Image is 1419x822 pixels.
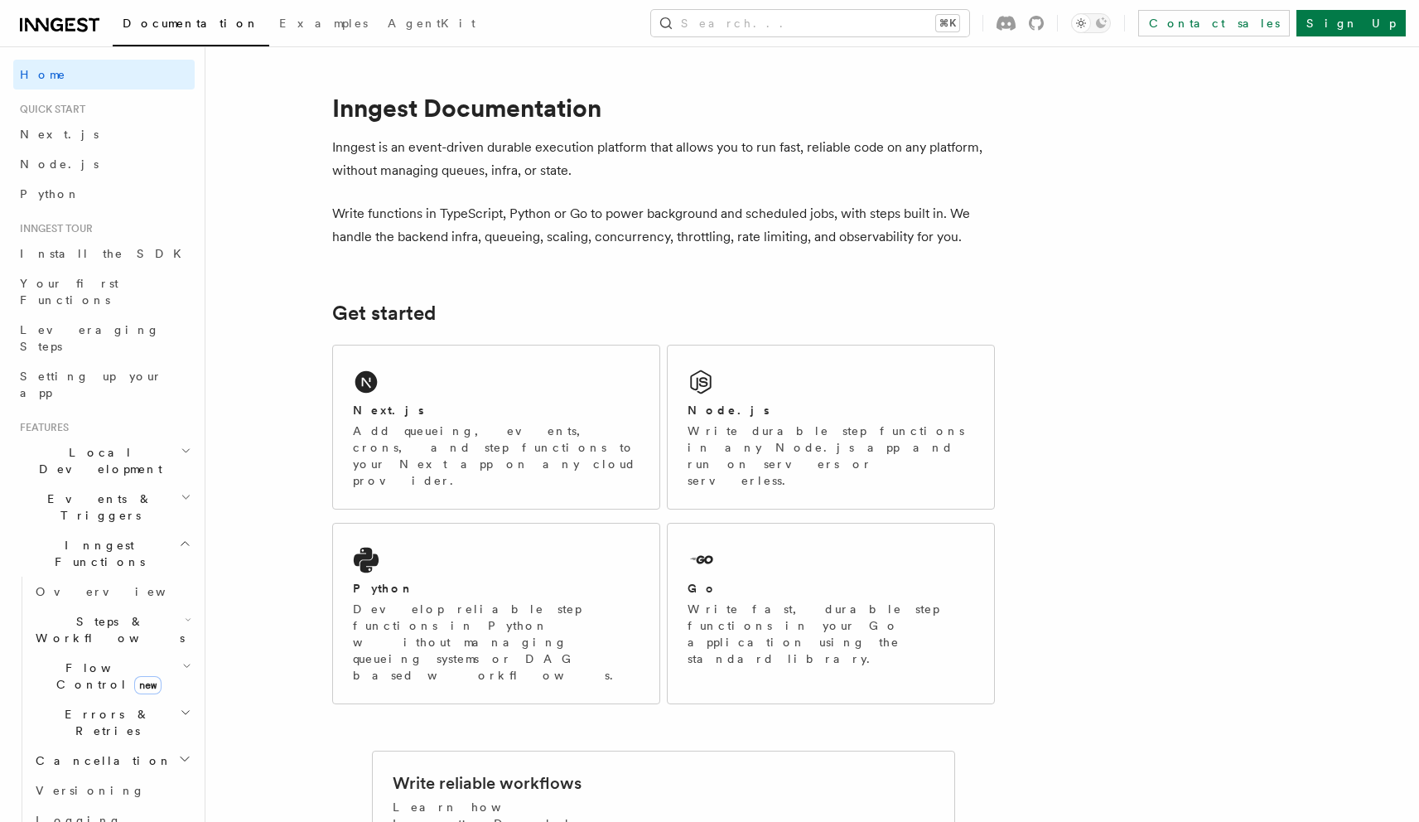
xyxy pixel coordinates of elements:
[29,706,180,739] span: Errors & Retries
[688,580,717,597] h2: Go
[332,93,995,123] h1: Inngest Documentation
[29,613,185,646] span: Steps & Workflows
[667,523,995,704] a: GoWrite fast, durable step functions in your Go application using the standard library.
[29,699,195,746] button: Errors & Retries
[13,421,69,434] span: Features
[1138,10,1290,36] a: Contact sales
[353,402,424,418] h2: Next.js
[20,66,66,83] span: Home
[688,601,974,667] p: Write fast, durable step functions in your Go application using the standard library.
[13,60,195,89] a: Home
[688,423,974,489] p: Write durable step functions in any Node.js app and run on servers or serverless.
[20,370,162,399] span: Setting up your app
[936,15,959,31] kbd: ⌘K
[20,277,118,307] span: Your first Functions
[13,438,195,484] button: Local Development
[378,5,485,45] a: AgentKit
[36,585,206,598] span: Overview
[13,268,195,315] a: Your first Functions
[13,222,93,235] span: Inngest tour
[13,491,181,524] span: Events & Triggers
[13,315,195,361] a: Leveraging Steps
[332,523,660,704] a: PythonDevelop reliable step functions in Python without managing queueing systems or DAG based wo...
[36,784,145,797] span: Versioning
[29,577,195,607] a: Overview
[20,128,99,141] span: Next.js
[20,323,160,353] span: Leveraging Steps
[13,444,181,477] span: Local Development
[13,530,195,577] button: Inngest Functions
[13,103,85,116] span: Quick start
[20,187,80,201] span: Python
[279,17,368,30] span: Examples
[29,752,172,769] span: Cancellation
[353,601,640,684] p: Develop reliable step functions in Python without managing queueing systems or DAG based workflows.
[393,771,582,795] h2: Write reliable workflows
[353,580,414,597] h2: Python
[651,10,969,36] button: Search...⌘K
[29,607,195,653] button: Steps & Workflows
[20,247,191,260] span: Install the SDK
[688,402,770,418] h2: Node.js
[29,660,182,693] span: Flow Control
[134,676,162,694] span: new
[13,179,195,209] a: Python
[13,537,179,570] span: Inngest Functions
[1071,13,1111,33] button: Toggle dark mode
[269,5,378,45] a: Examples
[388,17,475,30] span: AgentKit
[29,653,195,699] button: Flow Controlnew
[353,423,640,489] p: Add queueing, events, crons, and step functions to your Next app on any cloud provider.
[113,5,269,46] a: Documentation
[123,17,259,30] span: Documentation
[29,776,195,805] a: Versioning
[20,157,99,171] span: Node.js
[332,302,436,325] a: Get started
[13,361,195,408] a: Setting up your app
[13,239,195,268] a: Install the SDK
[13,484,195,530] button: Events & Triggers
[13,119,195,149] a: Next.js
[1296,10,1406,36] a: Sign Up
[29,746,195,776] button: Cancellation
[332,345,660,510] a: Next.jsAdd queueing, events, crons, and step functions to your Next app on any cloud provider.
[667,345,995,510] a: Node.jsWrite durable step functions in any Node.js app and run on servers or serverless.
[332,136,995,182] p: Inngest is an event-driven durable execution platform that allows you to run fast, reliable code ...
[332,202,995,249] p: Write functions in TypeScript, Python or Go to power background and scheduled jobs, with steps bu...
[13,149,195,179] a: Node.js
